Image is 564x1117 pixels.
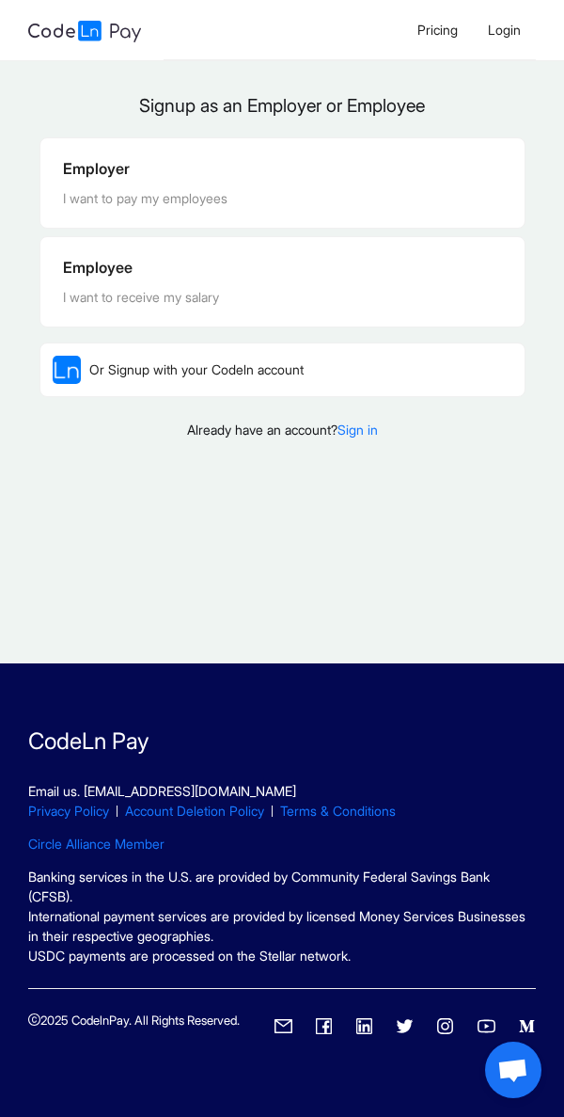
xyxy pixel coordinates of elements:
[63,188,502,209] div: I want to pay my employees
[28,21,141,42] img: logo
[39,420,525,439] p: Already have an account?
[280,803,396,819] a: Terms & Conditions
[478,1014,495,1037] a: youtube
[63,157,502,181] div: Employer
[274,1014,292,1037] a: mail
[396,1017,414,1035] span: twitter
[28,869,525,964] span: Banking services in the U.S. are provided by Community Federal Savings Bank (CFSB). International...
[39,92,525,120] p: Signup as an Employer or Employee
[89,361,304,377] span: Or Signup with your Codeln account
[315,1017,333,1035] span: facebook
[274,1017,292,1035] span: mail
[63,256,502,279] div: Employee
[28,725,536,758] p: CodeLn Pay
[518,1014,536,1037] a: medium
[28,783,296,799] a: Email us. [EMAIL_ADDRESS][DOMAIN_NAME]
[436,1017,454,1035] span: instagram
[417,22,458,38] span: Pricing
[488,22,521,38] span: Login
[355,1017,373,1035] span: linkedin
[63,287,502,308] div: I want to receive my salary
[478,1017,495,1035] span: youtube
[518,1017,536,1035] span: medium
[28,1012,240,1030] p: 2025 CodelnPay. All Rights Reserved.
[28,803,109,819] a: Privacy Policy
[355,1014,373,1037] a: linkedin
[436,1014,454,1037] a: instagram
[337,422,378,438] a: Sign in
[485,1042,541,1098] div: Open chat
[125,803,264,819] a: Account Deletion Policy
[315,1014,333,1037] a: facebook
[396,1014,414,1037] a: twitter
[53,356,81,384] img: cropped-BS6Xz_mM.png
[28,836,164,852] a: Circle Alliance Member
[28,1013,40,1026] span: copyright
